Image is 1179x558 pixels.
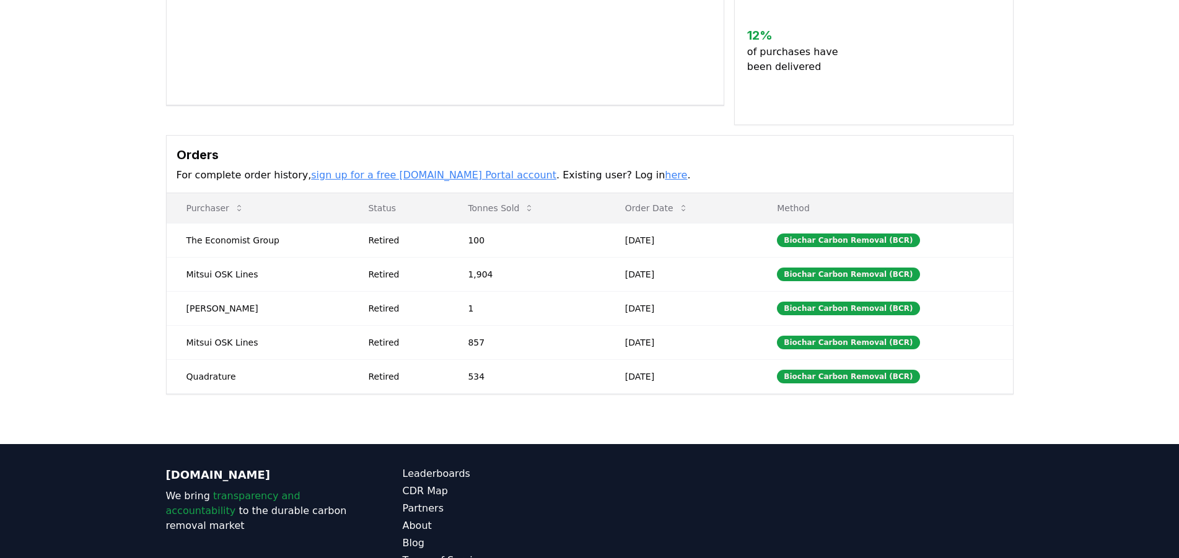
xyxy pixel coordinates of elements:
button: Purchaser [177,196,254,220]
td: 534 [448,359,605,393]
a: here [665,169,687,181]
span: transparency and accountability [166,490,300,517]
td: 100 [448,223,605,257]
div: Retired [368,336,438,349]
p: We bring to the durable carbon removal market [166,489,353,533]
td: [DATE] [605,223,757,257]
p: Status [358,202,438,214]
td: [DATE] [605,325,757,359]
a: About [403,518,590,533]
td: [DATE] [605,291,757,325]
p: For complete order history, . Existing user? Log in . [177,168,1003,183]
a: CDR Map [403,484,590,499]
button: Order Date [615,196,698,220]
button: Tonnes Sold [458,196,544,220]
p: [DOMAIN_NAME] [166,466,353,484]
td: The Economist Group [167,223,349,257]
div: Retired [368,234,438,246]
div: Retired [368,268,438,281]
a: Leaderboards [403,466,590,481]
h3: Orders [177,146,1003,164]
div: Biochar Carbon Removal (BCR) [777,336,919,349]
div: Retired [368,370,438,383]
h3: 12 % [747,26,848,45]
div: Biochar Carbon Removal (BCR) [777,268,919,281]
p: Method [767,202,1002,214]
div: Biochar Carbon Removal (BCR) [777,370,919,383]
td: Quadrature [167,359,349,393]
td: 857 [448,325,605,359]
td: Mitsui OSK Lines [167,325,349,359]
td: 1,904 [448,257,605,291]
div: Retired [368,302,438,315]
div: Biochar Carbon Removal (BCR) [777,233,919,247]
td: [DATE] [605,257,757,291]
td: 1 [448,291,605,325]
a: Partners [403,501,590,516]
a: sign up for a free [DOMAIN_NAME] Portal account [311,169,556,181]
td: Mitsui OSK Lines [167,257,349,291]
td: [DATE] [605,359,757,393]
td: [PERSON_NAME] [167,291,349,325]
a: Blog [403,536,590,551]
div: Biochar Carbon Removal (BCR) [777,302,919,315]
p: of purchases have been delivered [747,45,848,74]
